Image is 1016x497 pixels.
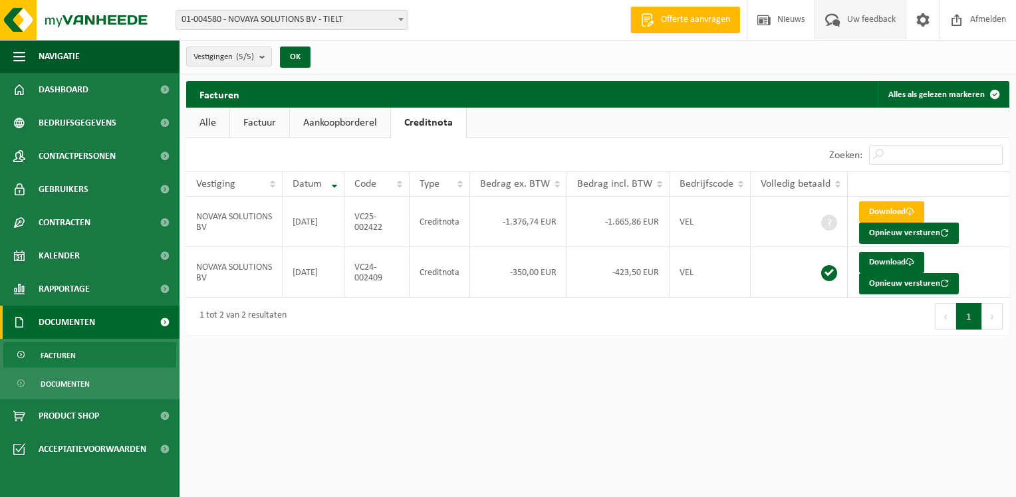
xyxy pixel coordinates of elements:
[391,108,466,138] a: Creditnota
[344,247,410,298] td: VC24-002409
[878,81,1008,108] button: Alles als gelezen markeren
[283,247,344,298] td: [DATE]
[658,13,733,27] span: Offerte aanvragen
[176,10,408,30] span: 01-004580 - NOVAYA SOLUTIONS BV - TIELT
[39,73,88,106] span: Dashboard
[829,150,862,161] label: Zoeken:
[577,179,652,189] span: Bedrag incl. BTW
[480,179,550,189] span: Bedrag ex. BTW
[859,223,959,244] button: Opnieuw versturen
[39,239,80,272] span: Kalender
[41,343,76,368] span: Facturen
[3,371,176,396] a: Documenten
[410,197,470,247] td: Creditnota
[670,247,751,298] td: VEL
[230,108,289,138] a: Factuur
[567,197,670,247] td: -1.665,86 EUR
[39,40,80,73] span: Navigatie
[630,7,740,33] a: Offerte aanvragen
[470,247,567,298] td: -350,00 EUR
[39,173,88,206] span: Gebruikers
[236,52,254,61] count: (5/5)
[290,108,390,138] a: Aankoopborderel
[39,399,99,433] span: Product Shop
[280,47,311,68] button: OK
[982,303,1003,330] button: Next
[470,197,567,247] td: -1.376,74 EUR
[193,47,254,67] span: Vestigingen
[420,179,440,189] span: Type
[859,273,959,294] button: Opnieuw versturen
[39,140,116,173] span: Contactpersonen
[41,371,90,397] span: Documenten
[283,197,344,247] td: [DATE]
[186,47,272,66] button: Vestigingen(5/5)
[176,11,408,29] span: 01-004580 - NOVAYA SOLUTIONS BV - TIELT
[293,179,322,189] span: Datum
[354,179,376,189] span: Code
[761,179,830,189] span: Volledig betaald
[859,252,924,273] a: Download
[193,304,287,328] div: 1 tot 2 van 2 resultaten
[859,201,924,223] a: Download
[567,247,670,298] td: -423,50 EUR
[186,108,229,138] a: Alle
[39,206,90,239] span: Contracten
[410,247,470,298] td: Creditnota
[39,306,95,339] span: Documenten
[935,303,956,330] button: Previous
[196,179,235,189] span: Vestiging
[3,342,176,367] a: Facturen
[186,247,283,298] td: NOVAYA SOLUTIONS BV
[670,197,751,247] td: VEL
[186,81,253,107] h2: Facturen
[39,433,146,466] span: Acceptatievoorwaarden
[956,303,982,330] button: 1
[39,272,90,306] span: Rapportage
[186,197,283,247] td: NOVAYA SOLUTIONS BV
[39,106,116,140] span: Bedrijfsgegevens
[344,197,410,247] td: VC25-002422
[680,179,733,189] span: Bedrijfscode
